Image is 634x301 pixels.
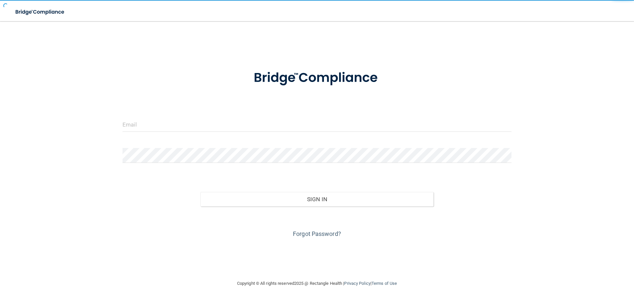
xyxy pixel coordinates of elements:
img: bridge_compliance_login_screen.278c3ca4.svg [240,61,394,95]
img: bridge_compliance_login_screen.278c3ca4.svg [10,5,71,19]
a: Privacy Policy [344,281,370,286]
button: Sign In [200,192,434,207]
div: Copyright © All rights reserved 2025 @ Rectangle Health | | [196,273,438,294]
a: Terms of Use [371,281,397,286]
input: Email [123,117,511,132]
a: Forgot Password? [293,230,341,237]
